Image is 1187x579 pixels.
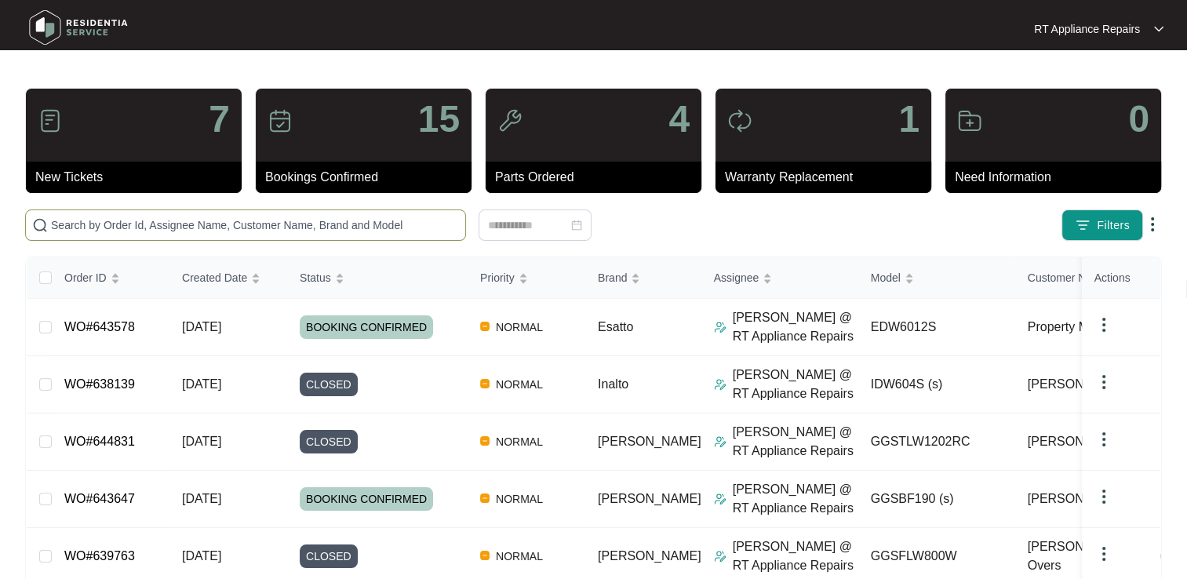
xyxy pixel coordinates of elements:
[733,366,858,403] p: [PERSON_NAME] @ RT Appliance Repairs
[64,549,135,563] a: WO#639763
[598,435,701,448] span: [PERSON_NAME]
[35,168,242,187] p: New Tickets
[714,435,726,448] img: Assigner Icon
[64,269,107,286] span: Order ID
[300,430,358,453] span: CLOSED
[300,544,358,568] span: CLOSED
[490,375,549,394] span: NORMAL
[51,217,459,234] input: Search by Order Id, Assignee Name, Customer Name, Brand and Model
[209,100,230,138] p: 7
[480,436,490,446] img: Vercel Logo
[64,435,135,448] a: WO#644831
[268,108,293,133] img: icon
[598,377,628,391] span: Inalto
[1094,315,1113,334] img: dropdown arrow
[858,471,1015,528] td: GGSBF190 (s)
[858,413,1015,471] td: GGSTLW1202RC
[733,308,858,346] p: [PERSON_NAME] @ RT Appliance Repairs
[668,100,690,138] p: 4
[714,550,726,563] img: Assigner Icon
[38,108,63,133] img: icon
[701,257,858,299] th: Assignee
[957,108,982,133] img: icon
[480,269,515,286] span: Priority
[182,435,221,448] span: [DATE]
[714,269,759,286] span: Assignee
[733,423,858,461] p: [PERSON_NAME] @ RT Appliance Repairs
[727,108,752,133] img: icon
[490,432,549,451] span: NORMAL
[418,100,460,138] p: 15
[24,4,133,51] img: residentia service logo
[490,490,549,508] span: NORMAL
[169,257,287,299] th: Created Date
[858,257,1015,299] th: Model
[182,549,221,563] span: [DATE]
[300,269,331,286] span: Status
[300,487,433,511] span: BOOKING CONFIRMED
[32,217,48,233] img: search-icon
[1034,21,1140,37] p: RT Appliance Repairs
[480,379,490,388] img: Vercel Logo
[1075,217,1091,233] img: filter icon
[1097,217,1130,234] span: Filters
[725,168,931,187] p: Warranty Replacement
[468,257,585,299] th: Priority
[480,493,490,503] img: Vercel Logo
[182,320,221,333] span: [DATE]
[1154,25,1163,33] img: dropdown arrow
[1028,537,1152,575] span: [PERSON_NAME] Overs
[287,257,468,299] th: Status
[714,378,726,391] img: Assigner Icon
[1094,544,1113,563] img: dropdown arrow
[898,100,919,138] p: 1
[585,257,701,299] th: Brand
[480,551,490,560] img: Vercel Logo
[733,480,858,518] p: [PERSON_NAME] @ RT Appliance Repairs
[490,318,549,337] span: NORMAL
[1082,257,1160,299] th: Actions
[714,321,726,333] img: Assigner Icon
[1143,215,1162,234] img: dropdown arrow
[182,377,221,391] span: [DATE]
[1028,490,1131,508] span: [PERSON_NAME]
[598,549,701,563] span: [PERSON_NAME]
[300,373,358,396] span: CLOSED
[1028,318,1134,337] span: Property Manage...
[858,356,1015,413] td: IDW604S (s)
[1028,432,1131,451] span: [PERSON_NAME]
[497,108,522,133] img: icon
[265,168,472,187] p: Bookings Confirmed
[598,320,633,333] span: Esatto
[64,377,135,391] a: WO#638139
[1128,100,1149,138] p: 0
[1094,430,1113,449] img: dropdown arrow
[1028,375,1131,394] span: [PERSON_NAME]
[490,547,549,566] span: NORMAL
[733,537,858,575] p: [PERSON_NAME] @ RT Appliance Repairs
[300,315,433,339] span: BOOKING CONFIRMED
[598,492,701,505] span: [PERSON_NAME]
[1015,257,1172,299] th: Customer Name
[480,322,490,331] img: Vercel Logo
[182,269,247,286] span: Created Date
[871,269,901,286] span: Model
[1094,373,1113,391] img: dropdown arrow
[858,299,1015,356] td: EDW6012S
[714,493,726,505] img: Assigner Icon
[64,320,135,333] a: WO#643578
[52,257,169,299] th: Order ID
[64,492,135,505] a: WO#643647
[495,168,701,187] p: Parts Ordered
[1061,209,1143,241] button: filter iconFilters
[598,269,627,286] span: Brand
[1028,269,1108,286] span: Customer Name
[1094,487,1113,506] img: dropdown arrow
[182,492,221,505] span: [DATE]
[955,168,1161,187] p: Need Information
